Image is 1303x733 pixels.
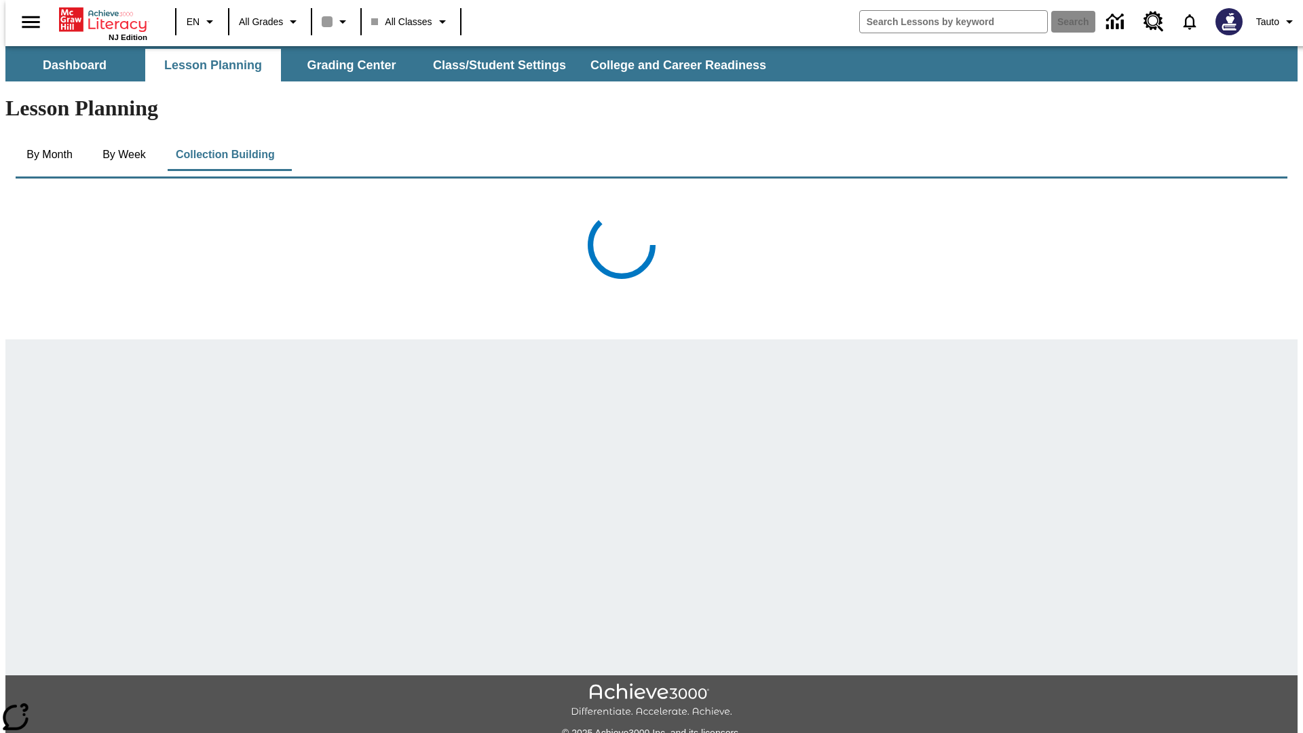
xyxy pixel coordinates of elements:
[1215,8,1243,35] img: Avatar
[1207,4,1251,39] button: Select a new avatar
[181,10,224,34] button: Language: EN, Select a language
[90,138,158,171] button: By Week
[109,33,147,41] span: NJ Edition
[580,49,777,81] button: College and Career Readiness
[145,49,281,81] button: Lesson Planning
[5,49,778,81] div: SubNavbar
[5,46,1298,81] div: SubNavbar
[1172,4,1207,39] a: Notifications
[59,5,147,41] div: Home
[1135,3,1172,40] a: Resource Center, Will open in new tab
[1251,10,1303,34] button: Profile/Settings
[571,683,732,718] img: Achieve3000 Differentiate Accelerate Achieve
[59,6,147,33] a: Home
[371,15,432,29] span: All Classes
[11,2,51,42] button: Open side menu
[284,49,419,81] button: Grading Center
[239,15,283,29] span: All Grades
[165,138,286,171] button: Collection Building
[16,138,83,171] button: By Month
[1256,15,1279,29] span: Tauto
[7,49,143,81] button: Dashboard
[422,49,577,81] button: Class/Student Settings
[366,10,455,34] button: Class: All Classes, Select your class
[187,15,200,29] span: EN
[1098,3,1135,41] a: Data Center
[860,11,1047,33] input: search field
[233,10,307,34] button: Grade: All Grades, Select a grade
[5,96,1298,121] h1: Lesson Planning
